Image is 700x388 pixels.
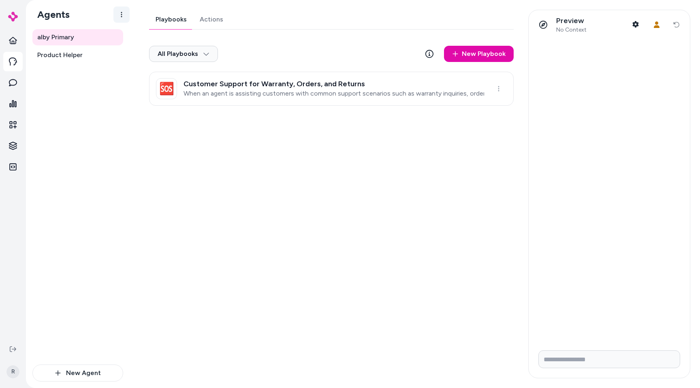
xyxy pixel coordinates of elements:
[184,80,484,88] h3: Customer Support for Warranty, Orders, and Returns
[556,16,587,26] p: Preview
[184,90,484,98] p: When an agent is assisting customers with common support scenarios such as warranty inquiries, or...
[556,26,587,34] span: No Context
[32,365,123,382] button: New Agent
[149,10,193,29] a: Playbooks
[149,72,514,106] a: 🆘Customer Support for Warranty, Orders, and ReturnsWhen an agent is assisting customers with comm...
[8,12,18,21] img: alby Logo
[31,9,70,21] h1: Agents
[149,46,218,62] button: All Playbooks
[37,32,74,42] span: alby Primary
[5,359,21,385] button: R
[444,46,514,62] a: New Playbook
[538,350,680,368] input: Write your prompt here
[156,78,177,99] div: 🆘
[193,10,230,29] a: Actions
[37,50,83,60] span: Product Helper
[6,365,19,378] span: R
[158,50,209,58] span: All Playbooks
[32,29,123,45] a: alby Primary
[32,47,123,63] a: Product Helper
